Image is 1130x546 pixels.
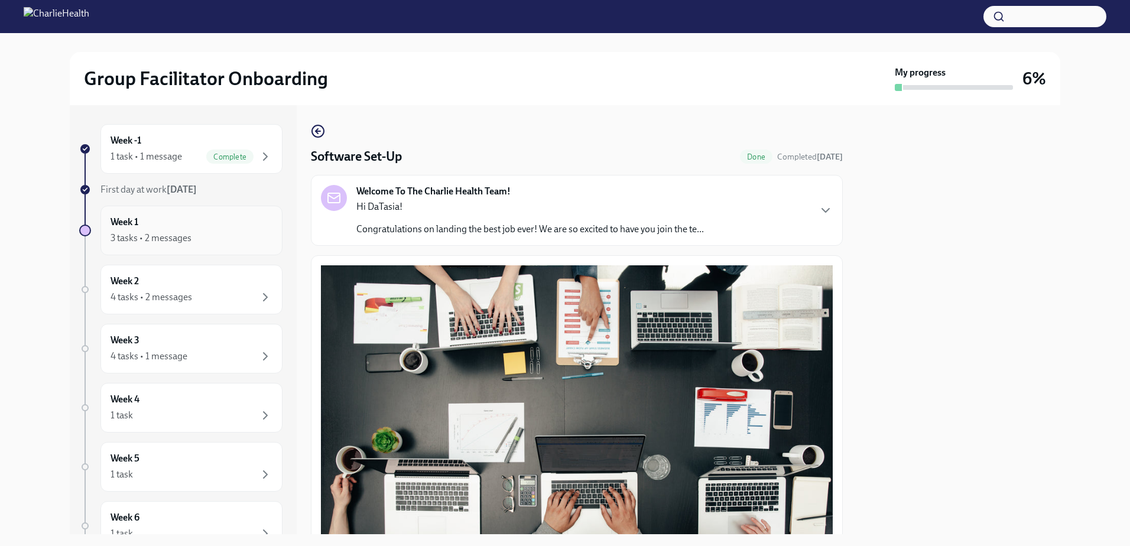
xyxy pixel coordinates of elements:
[79,324,282,373] a: Week 34 tasks • 1 message
[111,275,139,288] h6: Week 2
[111,452,139,465] h6: Week 5
[111,232,191,245] div: 3 tasks • 2 messages
[79,206,282,255] a: Week 13 tasks • 2 messages
[895,66,946,79] strong: My progress
[100,184,197,195] span: First day at work
[111,350,187,363] div: 4 tasks • 1 message
[817,152,843,162] strong: [DATE]
[356,185,511,198] strong: Welcome To The Charlie Health Team!
[111,134,141,147] h6: Week -1
[311,148,402,165] h4: Software Set-Up
[356,200,704,213] p: Hi DaTasia!
[79,442,282,492] a: Week 51 task
[777,151,843,162] span: October 13th, 2025 11:35
[111,150,182,163] div: 1 task • 1 message
[79,265,282,314] a: Week 24 tasks • 2 messages
[356,223,704,236] p: Congratulations on landing the best job ever! We are so excited to have you join the te...
[111,334,139,347] h6: Week 3
[111,511,139,524] h6: Week 6
[111,468,133,481] div: 1 task
[111,393,139,406] h6: Week 4
[740,152,772,161] span: Done
[84,67,328,90] h2: Group Facilitator Onboarding
[79,383,282,433] a: Week 41 task
[79,183,282,196] a: First day at work[DATE]
[111,409,133,422] div: 1 task
[111,527,133,540] div: 1 task
[79,124,282,174] a: Week -11 task • 1 messageComplete
[777,152,843,162] span: Completed
[111,291,192,304] div: 4 tasks • 2 messages
[1022,68,1046,89] h3: 6%
[206,152,254,161] span: Complete
[167,184,197,195] strong: [DATE]
[111,216,138,229] h6: Week 1
[24,7,89,26] img: CharlieHealth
